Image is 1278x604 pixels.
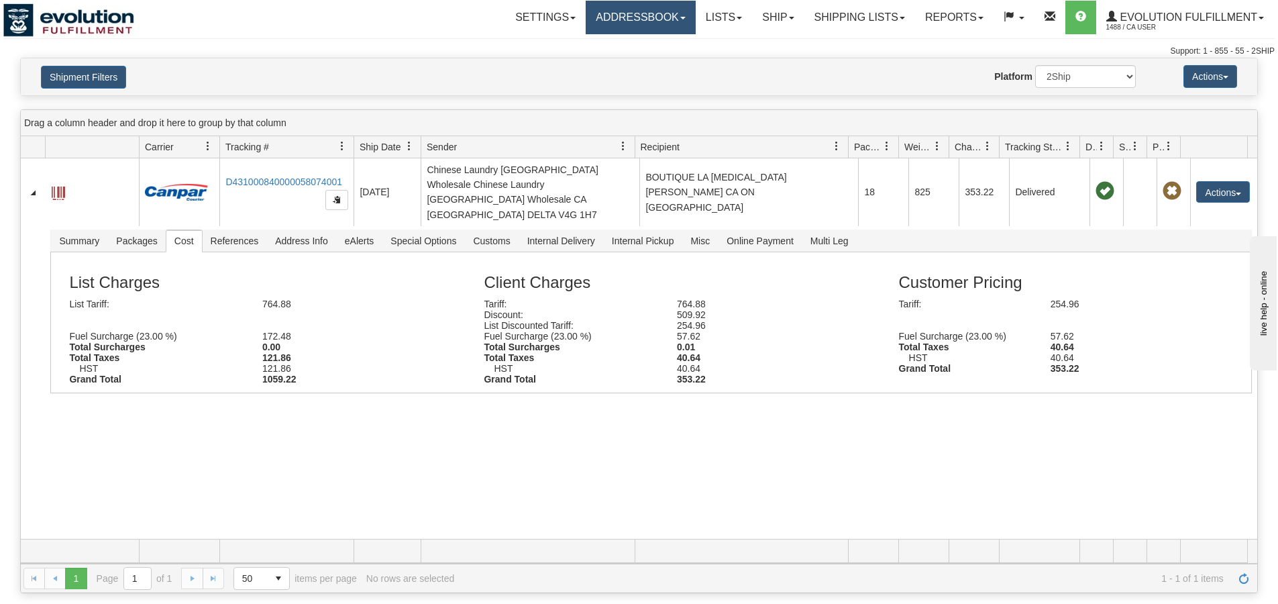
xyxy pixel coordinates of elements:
a: Carrier filter column settings [197,135,219,158]
a: Delivery Status filter column settings [1090,135,1113,158]
td: Chinese Laundry [GEOGRAPHIC_DATA] Wholesale Chinese Laundry [GEOGRAPHIC_DATA] Wholesale CA [GEOGR... [421,158,639,226]
div: 40.64 [1041,342,1192,352]
span: Internal Delivery [519,230,603,252]
div: Fuel Surcharge (23.00 %) [59,331,252,342]
a: Addressbook [586,1,696,34]
span: Evolution Fulfillment [1117,11,1257,23]
div: 40.64 [667,352,860,363]
div: Total Surcharges [59,342,252,352]
div: HST [899,352,1051,363]
h3: List Charges [69,274,484,291]
div: Tariff: [474,299,667,309]
span: Sender [427,140,457,154]
span: Cost [166,230,202,252]
span: References [203,230,267,252]
span: eAlerts [337,230,382,252]
div: 172.48 [252,331,445,342]
span: Weight [904,140,933,154]
span: Charge [955,140,983,154]
div: grid grouping header [21,110,1257,136]
div: 353.22 [667,374,860,385]
div: HST [484,363,677,374]
div: 0.01 [667,342,860,352]
img: logo1488.jpg [3,3,134,37]
td: Delivered [1009,158,1089,226]
span: 1488 / CA User [1106,21,1207,34]
div: Fuel Surcharge (23.00 %) [889,331,1041,342]
span: Address Info [267,230,336,252]
span: Packages [854,140,882,154]
a: Sender filter column settings [612,135,635,158]
span: Ship Date [360,140,401,154]
div: Discount: [474,309,667,320]
span: Online Payment [718,230,802,252]
div: 353.22 [1041,363,1192,374]
span: Pickup Status [1153,140,1164,154]
h3: Client Charges [484,274,898,291]
div: HST [69,363,262,374]
span: 50 [242,572,260,585]
a: Settings [505,1,586,34]
span: select [268,568,289,589]
span: Packages [108,230,165,252]
span: Delivery Status [1085,140,1097,154]
div: 57.62 [1041,331,1192,342]
div: 0.00 [252,342,445,352]
span: Summary [51,230,107,252]
span: Misc [682,230,718,252]
a: Pickup Status filter column settings [1157,135,1180,158]
label: Platform [994,70,1032,83]
button: Copy to clipboard [325,190,348,210]
span: Multi Leg [802,230,857,252]
div: Tariff: [889,299,1041,309]
a: Recipient filter column settings [825,135,848,158]
span: On time [1096,182,1114,201]
span: Tracking Status [1005,140,1063,154]
div: Grand Total [59,374,252,385]
div: live help - online [10,11,124,21]
span: Page sizes drop down [233,567,290,590]
div: 57.62 [667,331,860,342]
a: Lists [696,1,752,34]
div: Support: 1 - 855 - 55 - 2SHIP [3,46,1275,57]
div: 40.64 [1041,352,1192,363]
div: Total Taxes [59,352,252,363]
span: Page of 1 [97,567,172,590]
span: Customs [465,230,518,252]
div: 40.64 [667,363,860,374]
a: Shipment Issues filter column settings [1124,135,1147,158]
a: Ship Date filter column settings [398,135,421,158]
a: Collapse [26,186,40,199]
div: List Discounted Tariff: [474,320,667,331]
div: Grand Total [889,363,1041,374]
span: Tracking # [225,140,269,154]
div: 764.88 [667,299,860,309]
td: 18 [858,158,908,226]
div: No rows are selected [366,573,455,584]
div: 1059.22 [252,374,445,385]
td: [DATE] [354,158,421,226]
img: 14 - Canpar [145,184,208,201]
a: Refresh [1233,568,1255,589]
iframe: chat widget [1247,234,1277,370]
h3: Customer Pricing [899,274,1215,291]
a: Weight filter column settings [926,135,949,158]
span: Internal Pickup [604,230,682,252]
div: 121.86 [252,352,445,363]
a: Evolution Fulfillment 1488 / CA User [1096,1,1274,34]
div: 121.86 [252,363,445,374]
span: Carrier [145,140,174,154]
div: 764.88 [252,299,445,309]
button: Actions [1196,181,1250,203]
a: Tracking # filter column settings [331,135,354,158]
a: Tracking Status filter column settings [1057,135,1079,158]
span: 1 - 1 of 1 items [464,573,1224,584]
div: Total Taxes [474,352,667,363]
td: 825 [908,158,959,226]
span: Page 1 [65,568,87,589]
a: Ship [752,1,804,34]
div: 254.96 [667,320,860,331]
a: D431000840000058074001 [225,177,342,187]
span: items per page [233,567,357,590]
a: Reports [915,1,994,34]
